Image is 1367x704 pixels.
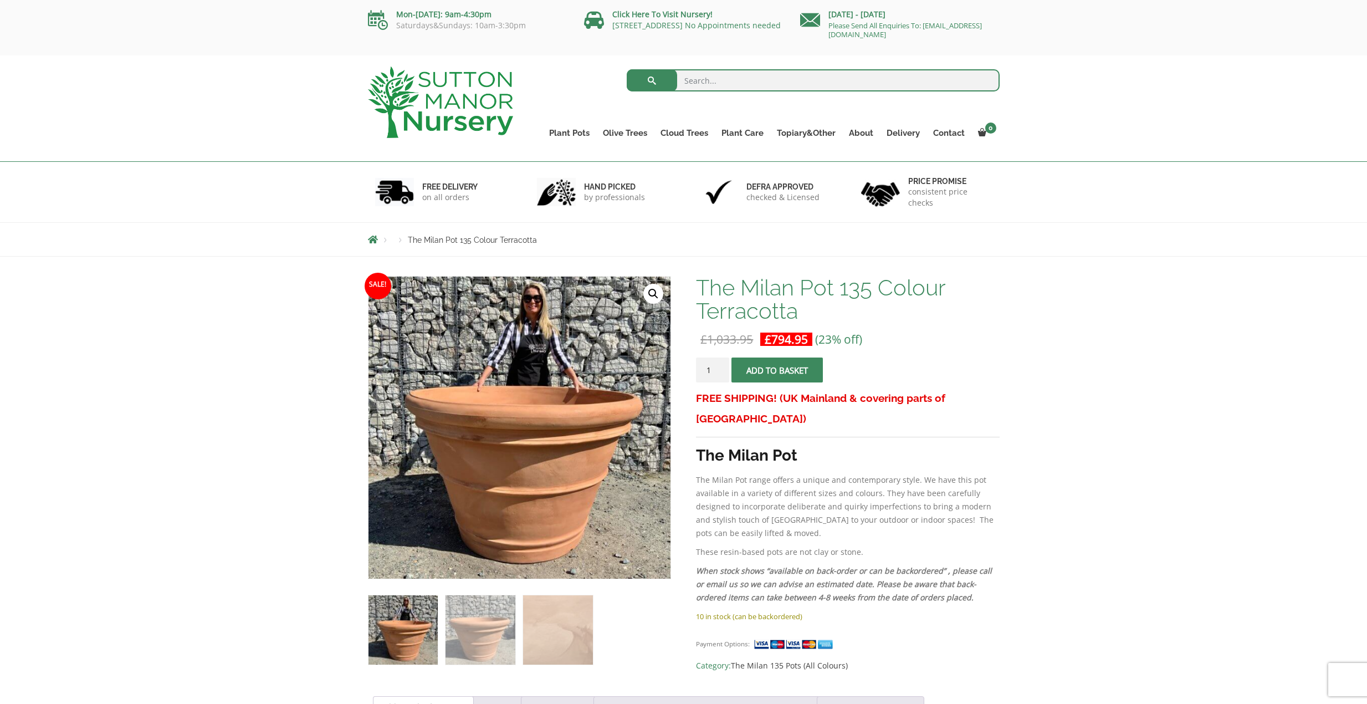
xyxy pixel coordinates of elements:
[746,192,820,203] p: checked & Licensed
[375,178,414,206] img: 1.jpg
[754,639,837,650] img: payment supported
[696,659,999,672] span: Category:
[368,277,670,579] img: The Milan Pot 135 Colour Terracotta - ter
[696,565,992,603] em: When stock shows “available on back-order or can be backordered” , please call or email us so we ...
[696,640,750,648] small: Payment Options:
[746,182,820,192] h6: Defra approved
[908,186,992,208] p: consistent price checks
[700,331,707,347] span: £
[537,178,576,206] img: 2.jpg
[368,235,1000,244] nav: Breadcrumbs
[542,125,596,141] a: Plant Pots
[985,123,996,134] span: 0
[731,660,848,671] a: The Milan 135 Pots (All Colours)
[765,331,808,347] bdi: 794.95
[800,8,1000,21] p: [DATE] - [DATE]
[368,21,567,30] p: Saturdays&Sundays: 10am-3:30pm
[696,276,999,323] h1: The Milan Pot 135 Colour Terracotta
[422,192,478,203] p: on all orders
[715,125,770,141] a: Plant Care
[368,595,438,665] img: The Milan Pot 135 Colour Terracotta
[368,8,567,21] p: Mon-[DATE]: 9am-4:30pm
[696,446,797,465] strong: The Milan Pot
[696,545,999,559] p: These resin-based pots are not clay or stone.
[612,9,713,19] a: Click Here To Visit Nursery!
[584,182,645,192] h6: hand picked
[422,182,478,192] h6: FREE DELIVERY
[842,125,880,141] a: About
[770,125,842,141] a: Topiary&Other
[815,331,862,347] span: (23% off)
[696,388,999,429] h3: FREE SHIPPING! (UK Mainland & covering parts of [GEOGRAPHIC_DATA])
[861,175,900,209] img: 4.jpg
[612,20,781,30] a: [STREET_ADDRESS] No Appointments needed
[926,125,971,141] a: Contact
[696,610,999,623] p: 10 in stock (can be backordered)
[446,595,515,665] img: The Milan Pot 135 Colour Terracotta - Image 2
[828,21,982,39] a: Please Send All Enquiries To: [EMAIL_ADDRESS][DOMAIN_NAME]
[765,331,771,347] span: £
[699,178,738,206] img: 3.jpg
[368,67,513,138] img: logo
[627,69,1000,91] input: Search...
[908,176,992,186] h6: Price promise
[700,331,753,347] bdi: 1,033.95
[696,473,999,540] p: The Milan Pot range offers a unique and contemporary style. We have this pot available in a varie...
[596,125,654,141] a: Olive Trees
[696,358,729,382] input: Product quantity
[880,125,926,141] a: Delivery
[731,358,823,382] button: Add to basket
[654,125,715,141] a: Cloud Trees
[365,273,391,299] span: Sale!
[971,125,1000,141] a: 0
[643,284,663,304] a: View full-screen image gallery
[523,595,592,665] img: The Milan Pot 135 Colour Terracotta - Image 3
[584,192,645,203] p: by professionals
[408,236,537,244] span: The Milan Pot 135 Colour Terracotta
